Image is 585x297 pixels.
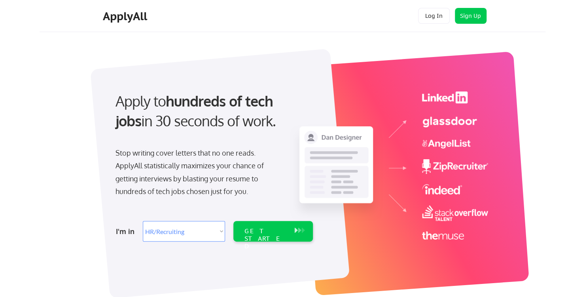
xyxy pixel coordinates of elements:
div: I'm in [116,225,138,238]
strong: hundreds of tech jobs [115,92,276,129]
div: ApplyAll [103,10,150,23]
div: Stop writing cover letters that no one reads. ApplyAll statistically maximizes your chance of get... [115,147,278,198]
div: GET STARTED [244,227,287,250]
button: Log In [418,8,450,24]
div: Apply to in 30 seconds of work. [115,91,310,131]
button: Sign Up [455,8,487,24]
